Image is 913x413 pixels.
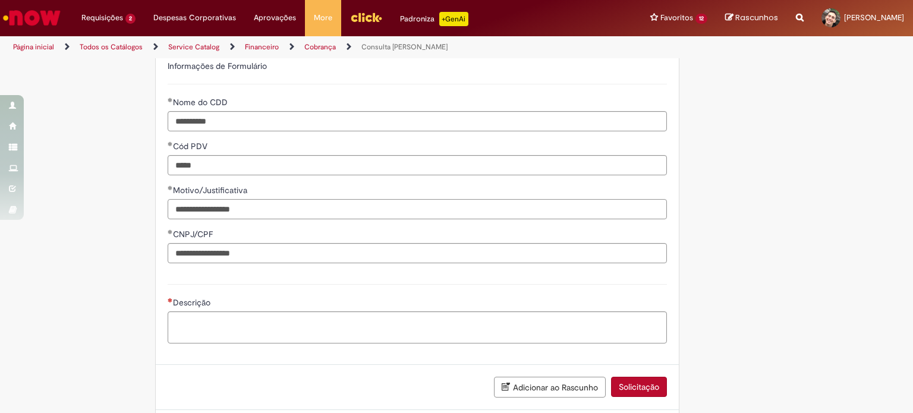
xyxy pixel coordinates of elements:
a: Financeiro [245,42,279,52]
img: click_logo_yellow_360x200.png [350,8,382,26]
a: Service Catalog [168,42,219,52]
span: Necessários [168,298,173,302]
span: Obrigatório Preenchido [168,97,173,102]
a: Página inicial [13,42,54,52]
span: More [314,12,332,24]
span: 2 [125,14,136,24]
span: Rascunhos [735,12,778,23]
span: CNPJ/CPF [173,229,215,239]
span: Nome do CDD [173,97,230,108]
input: Motivo/Justificativa [168,199,667,219]
input: Cód PDV [168,155,667,175]
button: Adicionar ao Rascunho [494,377,606,398]
span: Cód PDV [173,141,210,152]
ul: Trilhas de página [9,36,600,58]
span: Obrigatório Preenchido [168,229,173,234]
button: Solicitação [611,377,667,397]
span: Aprovações [254,12,296,24]
input: CNPJ/CPF [168,243,667,263]
span: Obrigatório Preenchido [168,141,173,146]
span: Motivo/Justificativa [173,185,250,196]
span: Despesas Corporativas [153,12,236,24]
span: [PERSON_NAME] [844,12,904,23]
div: Padroniza [400,12,468,26]
a: Todos os Catálogos [80,42,143,52]
input: Nome do CDD [168,111,667,131]
a: Consulta [PERSON_NAME] [361,42,448,52]
span: Obrigatório Preenchido [168,185,173,190]
span: 12 [695,14,707,24]
span: Requisições [81,12,123,24]
a: Rascunhos [725,12,778,24]
span: Favoritos [660,12,693,24]
a: Cobrança [304,42,336,52]
img: ServiceNow [1,6,62,30]
label: Informações de Formulário [168,61,267,71]
textarea: Descrição [168,311,667,343]
span: Descrição [173,297,213,308]
p: +GenAi [439,12,468,26]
